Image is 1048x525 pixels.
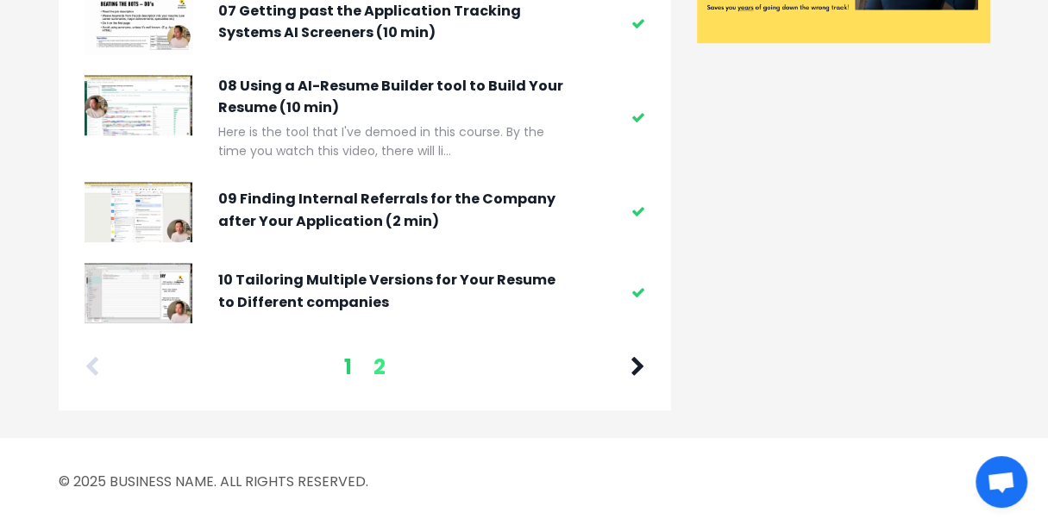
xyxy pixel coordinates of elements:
a: 10 Tailoring Multiple Versions for Your Resume to Different companies [85,263,645,323]
p: Here is the tool that I've demoed in this course. By the time you watch this video, there will li... [218,122,563,161]
p: 09 Finding Internal Referrals for the Company after Your Application (2 min) [218,188,563,232]
img: 223f3d92-d862-490a-bd77-ce5efa70cc31.jpg [85,182,192,242]
span: © 2025 BUSINESS NAME. ALL RIGHTS RESERVED. [59,465,368,499]
p: 10 Tailoring Multiple Versions for Your Resume to Different companies [218,269,563,313]
a: 08 Using a AI-Resume Builder tool to Build Your Resume (10 min) Here is the tool that I've demoed... [85,75,645,161]
img: ab4b6e7a-f20d-48be-a43e-ad180a97d0fa.jpg [85,263,192,323]
a: 1 [343,351,351,384]
div: Open chat [976,456,1027,508]
img: a4cb412-23d4-bf6-1fcf-dfb6f75a104_85e8ee08fb425939c0c78971e0f6581556508ca8.jpg [85,75,192,135]
a: 2 [373,351,385,384]
p: 08 Using a AI-Resume Builder tool to Build Your Resume (10 min) [218,75,563,119]
a: 09 Finding Internal Referrals for the Company after Your Application (2 min) [85,182,645,242]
